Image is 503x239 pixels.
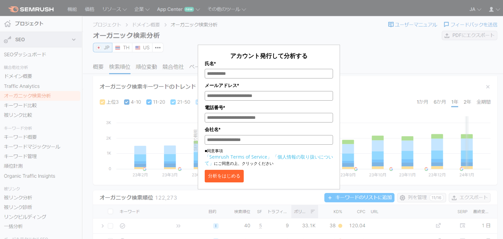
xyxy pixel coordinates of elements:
[205,170,244,182] button: 分析をはじめる
[205,82,333,89] label: メールアドレス*
[205,154,272,160] a: 「Semrush Terms of Service」
[205,148,333,167] p: ■同意事項 にご同意の上、クリックください
[205,154,333,166] a: 「個人情報の取り扱いについて」
[230,52,308,60] span: アカウント発行して分析する
[205,104,333,111] label: 電話番号*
